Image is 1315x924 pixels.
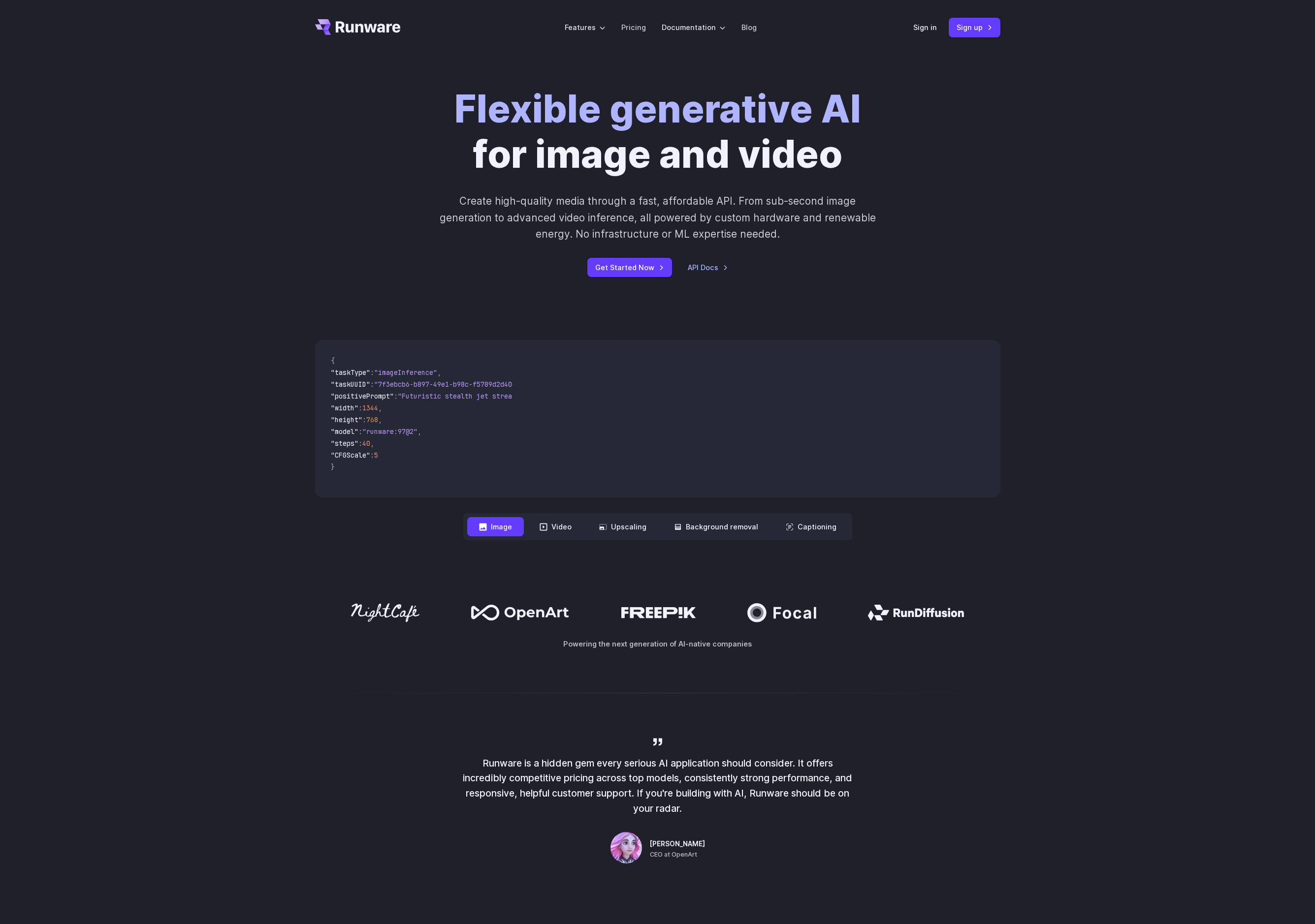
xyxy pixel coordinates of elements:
span: : [362,415,366,424]
button: Image [467,517,524,536]
span: : [370,451,374,460]
span: , [378,415,382,424]
a: Pricing [621,22,646,33]
span: 768 [366,415,378,424]
a: API Docs [688,262,728,273]
strong: Flexible generative AI [454,86,861,132]
span: } [331,462,335,471]
span: : [370,380,374,389]
span: "width" [331,403,358,412]
span: , [437,368,441,377]
button: Video [528,517,583,536]
p: Powering the next generation of AI-native companies [315,638,1000,649]
span: CEO at OpenArt [650,850,697,860]
button: Captioning [774,517,848,536]
a: Go to / [315,19,401,35]
span: : [358,439,362,448]
a: Get Started Now [587,258,672,277]
span: [PERSON_NAME] [650,839,705,850]
h1: for image and video [454,87,861,177]
span: "taskUUID" [331,380,370,389]
span: "positivePrompt" [331,392,394,400]
img: Person [610,832,642,863]
span: : [394,392,398,400]
span: "7f3ebcb6-b897-49e1-b98c-f5789d2d40d7" [374,380,524,389]
p: Create high-quality media through a fast, affordable API. From sub-second image generation to adv... [438,193,877,242]
span: , [417,427,421,436]
button: Upscaling [587,517,658,536]
a: Blog [741,22,757,33]
span: "steps" [331,439,358,448]
span: , [378,403,382,412]
span: , [370,439,374,448]
p: Runware is a hidden gem every serious AI application should consider. It offers incredibly compet... [461,756,855,816]
a: Sign up [949,18,1000,37]
span: { [331,356,335,365]
span: "imageInference" [374,368,437,377]
span: : [358,427,362,436]
label: Features [565,22,606,33]
span: "model" [331,427,358,436]
span: "Futuristic stealth jet streaking through a neon-lit cityscape with glowing purple exhaust" [398,392,756,400]
span: "height" [331,415,362,424]
span: "taskType" [331,368,370,377]
span: 40 [362,439,370,448]
span: 1344 [362,403,378,412]
span: "CFGScale" [331,451,370,460]
span: "runware:97@2" [362,427,417,436]
button: Background removal [662,517,770,536]
span: 5 [374,451,378,460]
a: Sign in [913,22,937,33]
label: Documentation [662,22,726,33]
span: : [358,403,362,412]
span: : [370,368,374,377]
